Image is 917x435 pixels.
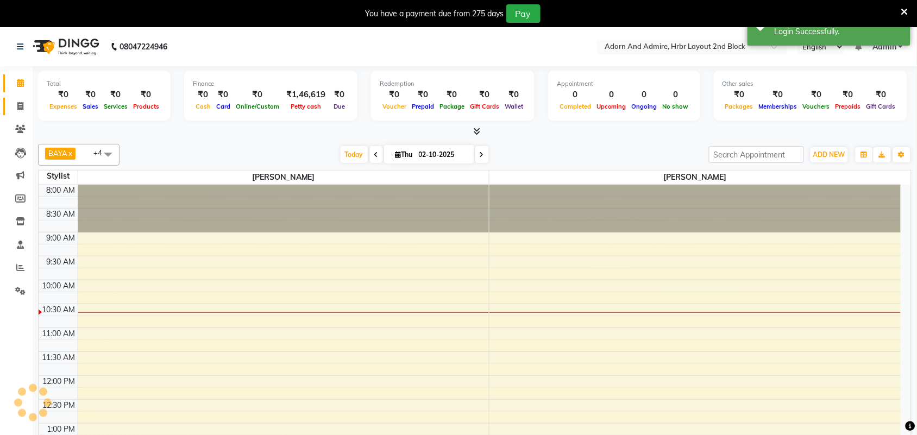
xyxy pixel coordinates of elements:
[40,328,78,339] div: 11:00 AM
[811,147,848,162] button: ADD NEW
[800,89,833,101] div: ₹0
[594,89,629,101] div: 0
[80,89,101,101] div: ₹0
[331,103,348,110] span: Due
[864,103,899,110] span: Gift Cards
[233,103,282,110] span: Online/Custom
[101,89,130,101] div: ₹0
[193,79,349,89] div: Finance
[489,171,901,184] span: [PERSON_NAME]
[775,26,902,37] div: Login Successfully.
[101,103,130,110] span: Services
[557,79,692,89] div: Appointment
[41,400,78,411] div: 12:30 PM
[41,376,78,387] div: 12:00 PM
[47,79,162,89] div: Total
[78,171,489,184] span: [PERSON_NAME]
[45,232,78,244] div: 9:00 AM
[93,148,110,157] span: +4
[467,89,502,101] div: ₹0
[813,150,845,159] span: ADD NEW
[282,89,330,101] div: ₹1,46,619
[594,103,629,110] span: Upcoming
[330,89,349,101] div: ₹0
[233,89,282,101] div: ₹0
[800,103,833,110] span: Vouchers
[130,103,162,110] span: Products
[47,89,80,101] div: ₹0
[39,171,78,182] div: Stylist
[557,103,594,110] span: Completed
[723,89,756,101] div: ₹0
[723,79,899,89] div: Other sales
[288,103,324,110] span: Petty cash
[660,103,692,110] span: No show
[45,424,78,435] div: 1:00 PM
[437,103,467,110] span: Package
[28,31,102,62] img: logo
[80,103,101,110] span: Sales
[380,79,526,89] div: Redemption
[506,4,541,23] button: Pay
[40,280,78,292] div: 10:00 AM
[193,103,213,110] span: Cash
[47,103,80,110] span: Expenses
[341,146,368,163] span: Today
[67,149,72,157] a: x
[45,185,78,196] div: 8:00 AM
[756,103,800,110] span: Memberships
[502,103,526,110] span: Wallet
[130,89,162,101] div: ₹0
[45,209,78,220] div: 8:30 AM
[213,89,233,101] div: ₹0
[709,146,804,163] input: Search Appointment
[120,31,167,62] b: 08047224946
[864,89,899,101] div: ₹0
[213,103,233,110] span: Card
[48,149,67,157] span: BAYA
[660,89,692,101] div: 0
[502,89,526,101] div: ₹0
[366,8,504,20] div: You have a payment due from 275 days
[756,89,800,101] div: ₹0
[393,150,416,159] span: Thu
[380,89,409,101] div: ₹0
[872,41,896,53] span: Admin
[416,147,470,163] input: 2025-10-02
[40,304,78,316] div: 10:30 AM
[40,352,78,363] div: 11:30 AM
[833,89,864,101] div: ₹0
[409,103,437,110] span: Prepaid
[45,256,78,268] div: 9:30 AM
[723,103,756,110] span: Packages
[629,103,660,110] span: Ongoing
[380,103,409,110] span: Voucher
[467,103,502,110] span: Gift Cards
[193,89,213,101] div: ₹0
[557,89,594,101] div: 0
[437,89,467,101] div: ₹0
[409,89,437,101] div: ₹0
[629,89,660,101] div: 0
[833,103,864,110] span: Prepaids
